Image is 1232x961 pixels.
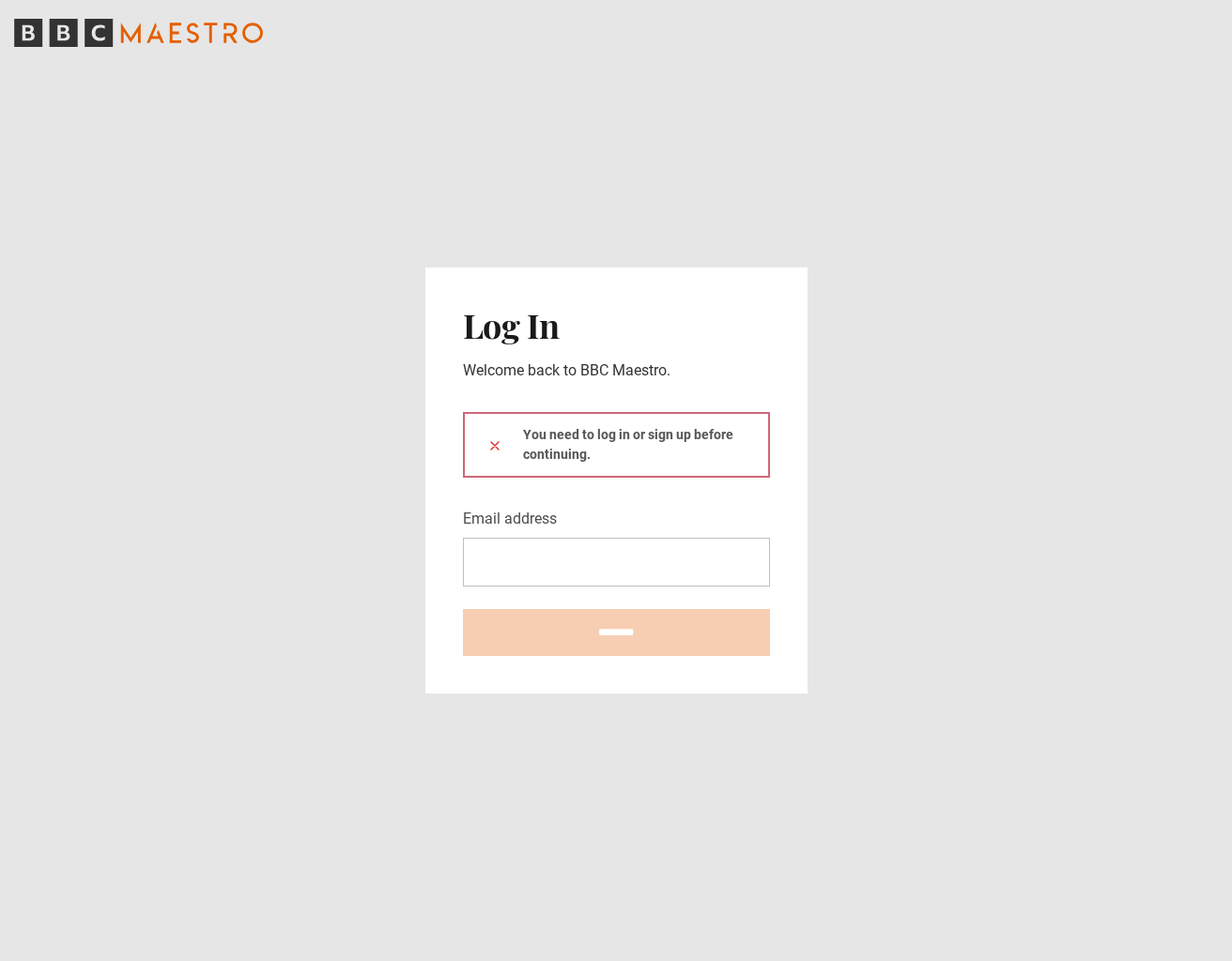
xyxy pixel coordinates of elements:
svg: BBC Maestro [14,19,263,47]
h2: Log In [463,305,770,344]
div: You need to log in or sign up before continuing. [463,412,770,478]
label: Email address [463,508,557,530]
p: Welcome back to BBC Maestro. [463,359,770,382]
